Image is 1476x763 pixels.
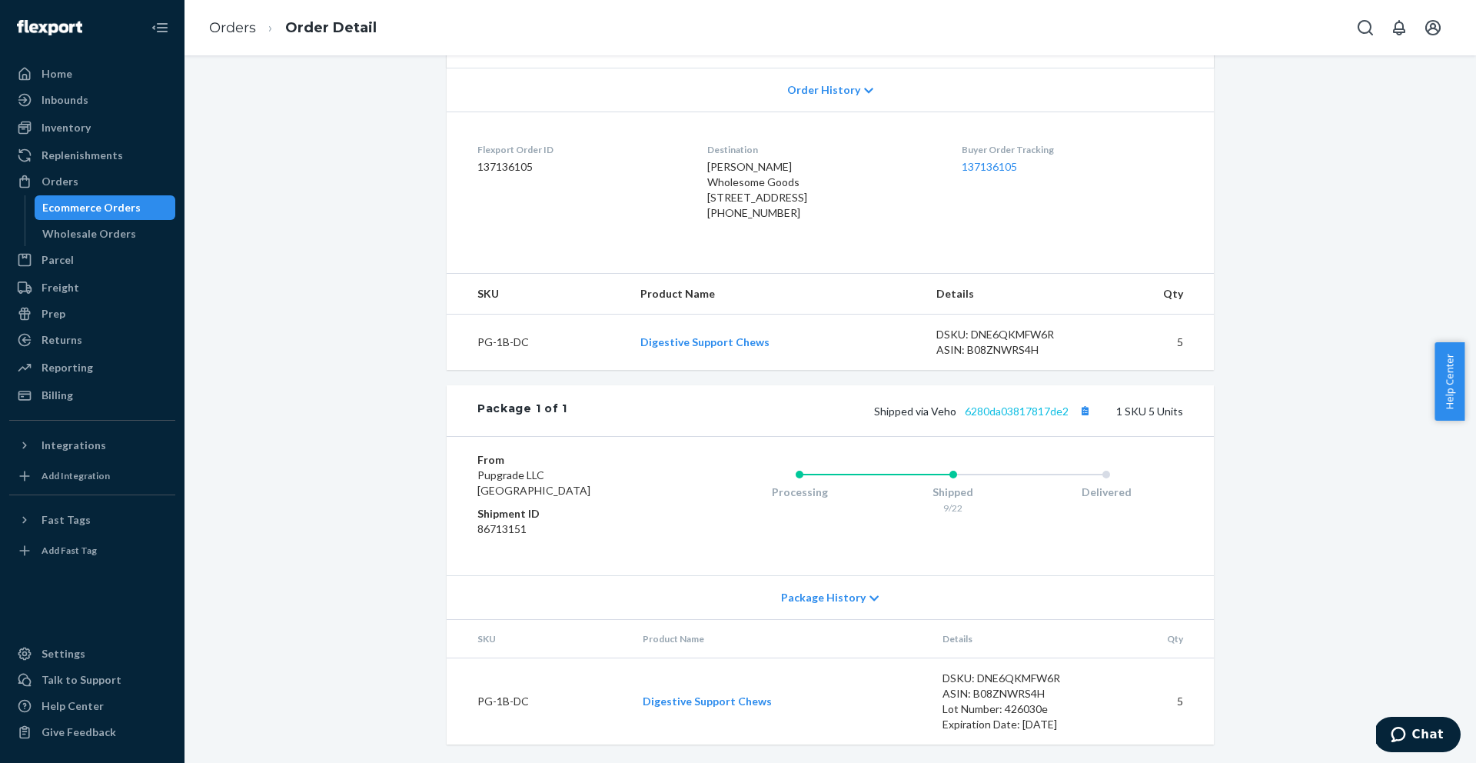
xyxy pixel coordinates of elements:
td: 5 [1099,658,1214,745]
a: Settings [9,641,175,666]
a: Add Fast Tag [9,538,175,563]
td: 5 [1092,315,1214,371]
th: SKU [447,620,630,658]
th: Qty [1092,274,1214,315]
div: Billing [42,388,73,403]
a: Inventory [9,115,175,140]
div: Package 1 of 1 [477,401,567,421]
dt: Destination [707,143,936,156]
div: Talk to Support [42,672,121,688]
span: [PERSON_NAME] Wholesome Goods [STREET_ADDRESS] [707,160,807,204]
a: 6280da03817817de2 [965,405,1069,418]
th: Details [924,274,1093,315]
a: Add Integration [9,464,175,488]
th: SKU [447,274,628,315]
div: Parcel [42,252,74,268]
a: 137136105 [962,160,1017,173]
div: ASIN: B08ZNWRS4H [936,342,1081,358]
div: DSKU: DNE6QKMFW6R [942,671,1087,686]
div: Returns [42,332,82,348]
button: Talk to Support [9,668,175,692]
div: Add Integration [42,469,110,482]
button: Integrations [9,433,175,458]
td: PG-1B-DC [447,658,630,745]
ol: breadcrumbs [197,5,389,51]
div: ASIN: B08ZNWRS4H [942,686,1087,701]
dt: Shipment ID [477,506,661,521]
a: Digestive Support Chews [640,335,770,348]
td: PG-1B-DC [447,315,628,371]
div: Shipped [876,485,1030,500]
a: Wholesale Orders [35,222,176,246]
div: 9/22 [876,501,1030,515]
a: Returns [9,328,175,352]
img: Flexport logo [17,20,82,35]
div: Integrations [42,438,106,453]
dt: From [477,452,661,468]
div: Wholesale Orders [42,226,136,242]
dd: 86713151 [477,521,661,537]
a: Order Detail [285,19,377,36]
iframe: Opens a widget where you can chat to one of our agents [1376,717,1461,755]
th: Details [930,620,1099,658]
div: Help Center [42,698,104,714]
button: Fast Tags [9,508,175,532]
a: Prep [9,302,175,326]
div: Lot Number: 426030e [942,701,1087,717]
th: Qty [1099,620,1214,658]
div: Give Feedback [42,725,116,740]
a: Orders [209,19,256,36]
button: Open notifications [1384,12,1414,43]
a: Home [9,62,175,86]
a: Digestive Support Chews [643,695,772,708]
div: Home [42,66,72,82]
th: Product Name [628,274,923,315]
a: Replenishments [9,143,175,168]
span: Package History [781,590,866,605]
a: Help Center [9,694,175,718]
a: Orders [9,169,175,194]
a: Freight [9,275,175,300]
button: Help Center [1434,342,1464,421]
a: Billing [9,383,175,408]
button: Close Navigation [145,12,175,43]
dt: Buyer Order Tracking [962,143,1183,156]
div: Freight [42,280,79,295]
span: Order History [787,82,860,98]
div: Add Fast Tag [42,544,97,557]
div: Expiration Date: [DATE] [942,717,1087,732]
dd: 137136105 [477,159,683,175]
div: Replenishments [42,148,123,163]
div: Inbounds [42,92,88,108]
a: Reporting [9,355,175,380]
div: Delivered [1029,485,1183,500]
div: Ecommerce Orders [42,200,141,215]
a: Inbounds [9,88,175,112]
div: 1 SKU 5 Units [567,401,1183,421]
button: Give Feedback [9,720,175,745]
button: Copy tracking number [1075,401,1095,421]
div: Fast Tags [42,512,91,528]
div: Inventory [42,120,91,135]
dt: Flexport Order ID [477,143,683,156]
th: Product Name [630,620,929,658]
a: Ecommerce Orders [35,195,176,220]
button: Open Search Box [1350,12,1381,43]
div: Prep [42,306,65,322]
div: Settings [42,646,85,661]
div: Processing [723,485,876,500]
a: Parcel [9,248,175,272]
span: Pupgrade LLC [GEOGRAPHIC_DATA] [477,468,590,497]
div: Reporting [42,360,93,375]
button: Open account menu [1418,12,1448,43]
div: [PHONE_NUMBER] [707,205,936,221]
div: Orders [42,174,78,189]
span: Shipped via Veho [874,405,1095,418]
div: DSKU: DNE6QKMFW6R [936,327,1081,342]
